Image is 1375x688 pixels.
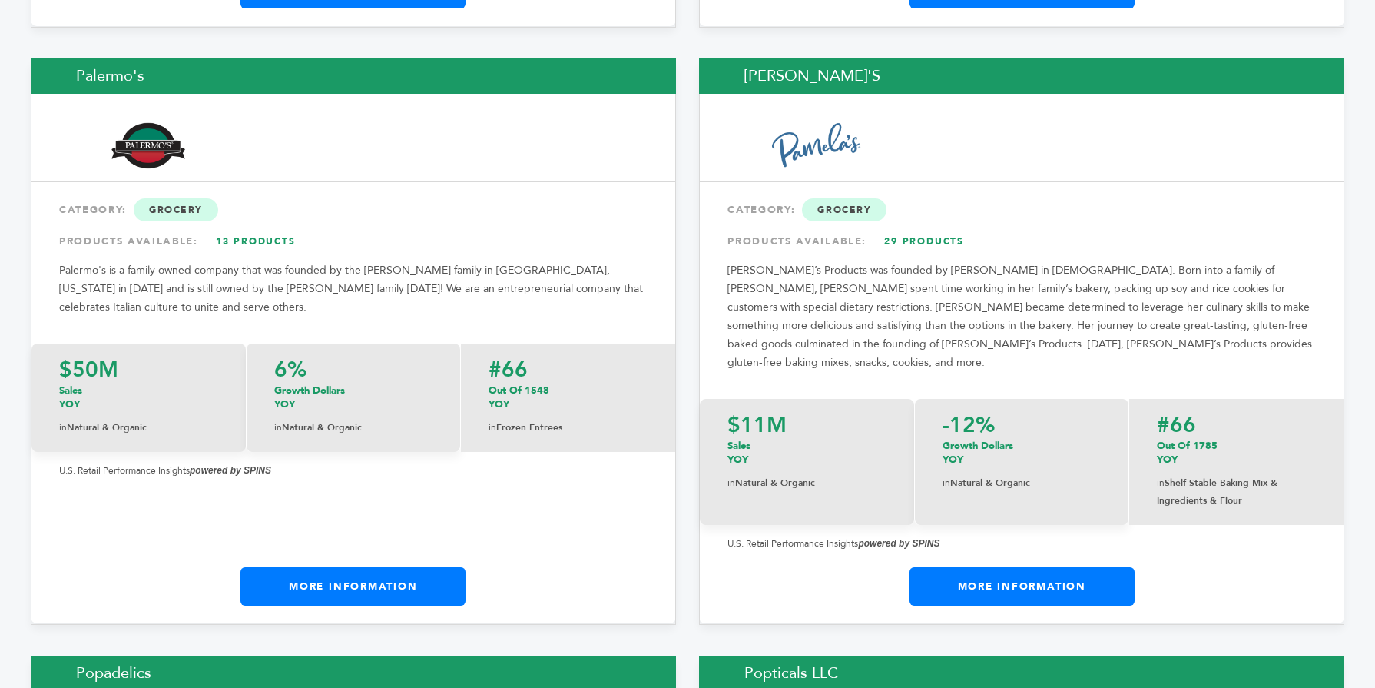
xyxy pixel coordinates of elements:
[745,120,887,172] img: Pamela's
[489,419,648,437] p: Frozen Entrees
[727,474,886,492] p: Natural & Organic
[1157,439,1316,467] p: Out of 1785
[943,474,1101,492] p: Natural & Organic
[727,228,1316,255] div: PRODUCTS AVAILABLE:
[59,196,648,224] div: CATEGORY:
[727,477,735,489] span: in
[943,453,963,467] span: YOY
[274,397,295,411] span: YOY
[59,228,648,255] div: PRODUCTS AVAILABLE:
[943,439,1101,467] p: Growth Dollars
[727,534,1316,553] p: U.S. Retail Performance Insights
[699,58,1344,94] h2: [PERSON_NAME]'s
[727,439,886,467] p: Sales
[59,359,218,381] p: $50M
[134,198,218,221] span: Grocery
[1157,474,1316,510] p: Shelf Stable Baking Mix & Ingredients & Flour
[274,384,432,411] p: Growth Dollars
[489,359,648,381] p: #66
[727,414,886,436] p: $11M
[489,384,648,411] p: Out of 1548
[489,397,509,411] span: YOY
[1157,414,1316,436] p: #66
[190,465,271,476] strong: powered by SPINS
[1157,453,1178,467] span: YOY
[59,384,218,411] p: Sales
[909,567,1135,606] a: More Information
[59,419,218,437] p: Natural & Organic
[274,359,432,381] p: 6%
[943,477,950,489] span: in
[59,261,648,317] p: Palermo's is a family owned company that was founded by the [PERSON_NAME] family in [GEOGRAPHIC_D...
[727,261,1316,372] p: [PERSON_NAME]’s Products was founded by [PERSON_NAME] in [DEMOGRAPHIC_DATA]. Born into a family o...
[59,421,67,434] span: in
[240,567,466,606] a: More Information
[870,228,978,255] a: 29 Products
[274,421,282,434] span: in
[59,397,80,411] span: YOY
[31,58,676,94] h2: Palermo's
[1157,477,1165,489] span: in
[59,461,648,480] p: U.S. Retail Performance Insights
[943,414,1101,436] p: -12%
[202,228,310,255] a: 13 Products
[489,421,496,434] span: in
[77,120,219,172] img: Palermo's
[727,196,1316,224] div: CATEGORY:
[858,538,939,549] strong: powered by SPINS
[274,419,432,437] p: Natural & Organic
[802,198,886,221] span: Grocery
[727,453,748,467] span: YOY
